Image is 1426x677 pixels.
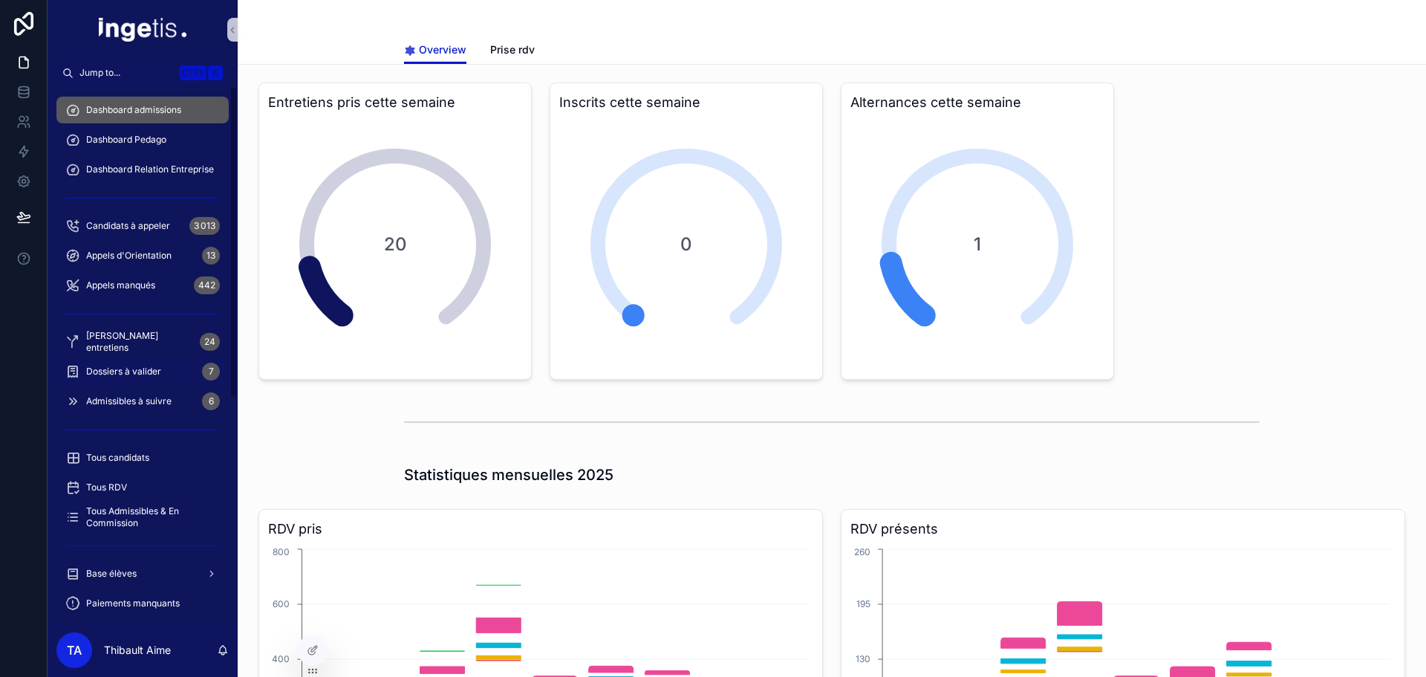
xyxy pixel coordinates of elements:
tspan: 600 [273,598,290,609]
span: Ctrl [180,65,206,80]
a: Dashboard admissions [56,97,229,123]
div: 24 [200,333,220,351]
a: Dashboard Pedago [56,126,229,153]
h1: Statistiques mensuelles 2025 [404,464,613,485]
h3: Alternances cette semaine [850,92,1104,113]
span: TA [67,641,82,659]
tspan: 800 [273,546,290,557]
span: Dashboard Pedago [86,134,166,146]
a: Tous RDV [56,474,229,501]
span: Base élèves [86,568,137,580]
div: 6 [202,392,220,410]
span: Admissibles à suivre [86,395,172,407]
span: Dashboard admissions [86,104,181,116]
a: Tous Admissibles & En Commission [56,504,229,531]
span: 20 [384,233,407,256]
div: 7 [202,363,220,380]
h3: RDV présents [850,519,1396,540]
a: [PERSON_NAME] entretiens24 [56,328,229,355]
tspan: 400 [272,653,290,664]
div: 442 [194,276,220,294]
a: Candidats à appeler3 013 [56,213,229,239]
a: Appels manqués442 [56,272,229,299]
span: Tous RDV [86,482,127,493]
a: Prise rdv [490,36,535,66]
span: 0 [680,233,692,256]
span: Appels d'Orientation [86,250,172,262]
a: Dossiers à valider7 [56,358,229,385]
a: Base élèves [56,560,229,587]
a: Admissibles à suivre6 [56,388,229,415]
span: Overview [419,42,466,57]
span: Appels manqués [86,279,155,291]
a: Tous candidats [56,444,229,471]
span: Dossiers à valider [86,366,161,378]
span: 1 [974,233,981,256]
p: Thibault Aime [104,643,171,658]
a: Dashboard Relation Entreprise [56,156,229,183]
span: Tous candidats [86,452,149,464]
img: App logo [99,18,186,42]
h3: Inscrits cette semaine [559,92,813,113]
span: Prise rdv [490,42,535,57]
tspan: 195 [856,598,870,609]
span: Paiements manquants [86,597,180,609]
tspan: 260 [854,546,870,557]
span: Dashboard Relation Entreprise [86,163,214,175]
span: [PERSON_NAME] entretiens [86,330,194,354]
tspan: 130 [856,653,870,664]
span: Candidats à appeler [86,220,170,232]
span: K [209,67,221,79]
span: Tous Admissibles & En Commission [86,505,214,529]
div: scrollable content [48,86,238,623]
h3: RDV pris [268,519,813,540]
a: Paiements manquants [56,590,229,617]
span: Jump to... [79,67,174,79]
h3: Entretiens pris cette semaine [268,92,522,113]
button: Jump to...CtrlK [56,59,229,86]
a: Appels d'Orientation13 [56,242,229,269]
div: 3 013 [189,217,220,235]
a: Overview [404,36,466,65]
div: 13 [202,247,220,265]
